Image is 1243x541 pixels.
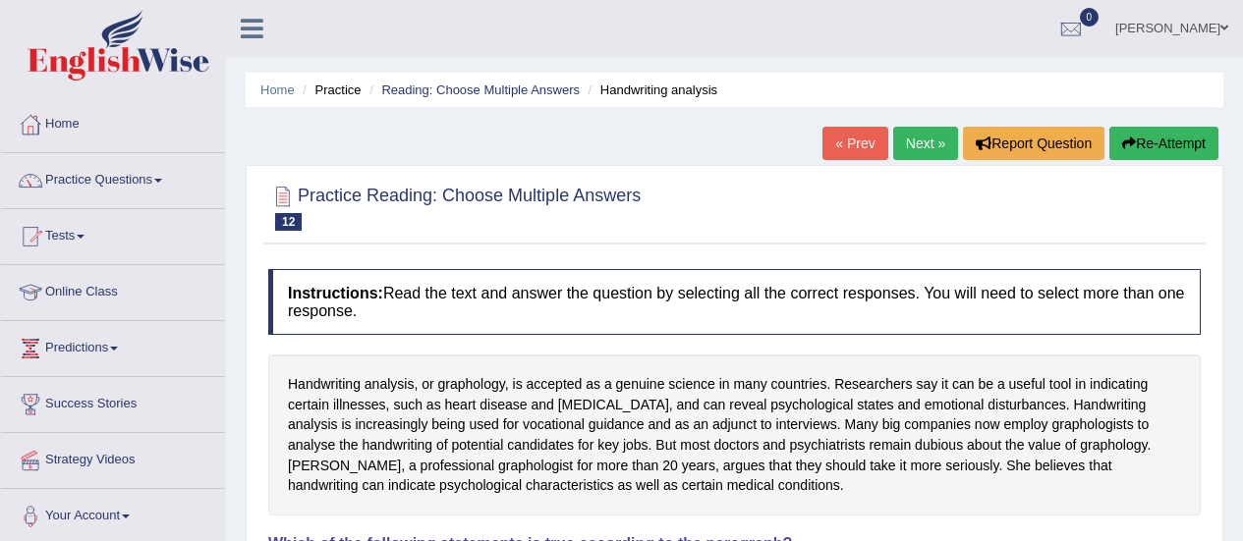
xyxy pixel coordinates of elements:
div: Handwriting analysis, or graphology, is accepted as a genuine science in many countries. Research... [268,354,1201,515]
h2: Practice Reading: Choose Multiple Answers [268,182,641,231]
a: Practice Questions [1,153,225,202]
span: 0 [1080,8,1100,27]
button: Re-Attempt [1109,127,1218,160]
a: Strategy Videos [1,433,225,482]
span: 12 [275,213,302,231]
a: Success Stories [1,377,225,426]
a: Home [260,82,295,97]
a: « Prev [822,127,887,160]
a: Online Class [1,265,225,314]
a: Your Account [1,489,225,538]
a: Tests [1,209,225,258]
b: Instructions: [288,285,383,301]
a: Predictions [1,321,225,370]
button: Report Question [963,127,1104,160]
a: Reading: Choose Multiple Answers [381,82,580,97]
li: Practice [298,81,361,99]
h4: Read the text and answer the question by selecting all the correct responses. You will need to se... [268,269,1201,335]
li: Handwriting analysis [584,81,717,99]
a: Next » [893,127,958,160]
a: Home [1,97,225,146]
